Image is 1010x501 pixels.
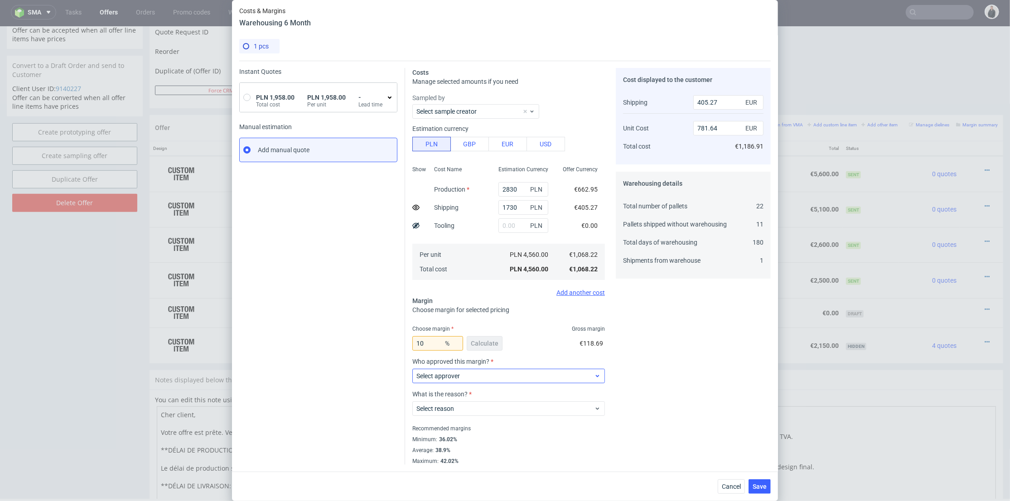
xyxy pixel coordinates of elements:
th: Name [317,115,537,130]
th: Design [150,115,261,130]
div: Serwach • Custom [321,204,534,232]
td: €2,500.00 [635,236,704,271]
span: Draft [846,284,864,291]
div: Instant Quotes [239,68,397,75]
td: €2,600.00 [773,200,842,236]
div: 36.02% [437,436,457,443]
strong: 771231 [265,179,287,186]
span: Cancel [722,483,741,490]
span: Fefco 427 BTE200520 [321,169,383,178]
span: - [358,94,382,101]
span: 0 quotes [932,179,957,186]
span: PLN [528,219,546,232]
label: What is the reason? [412,390,605,398]
div: Packhelp • Custom [321,277,534,295]
small: Margin summary [956,96,998,101]
img: ico-item-custom-a8f9c3db6a5631ce2f509e228e8b95abde266dc4376634de7b166047de09ff05.png [159,275,204,298]
span: Manual estimation [239,123,397,130]
button: Cancel [718,479,745,494]
td: Duplicate of (Offer ID) [155,37,318,58]
td: 35000 [537,129,586,165]
input: 0.00 [693,95,764,110]
span: Choose margin for selected pricing [412,306,509,313]
img: ico-item-custom-a8f9c3db6a5631ce2f509e228e8b95abde266dc4376634de7b166047de09ff05.png [159,207,204,229]
label: Sampled by [412,93,605,102]
td: €5,100.00 [773,165,842,200]
span: Margin [412,297,433,304]
span: 1 [760,257,764,264]
label: Per unit [307,101,346,108]
label: Total cost [256,101,295,108]
div: Average : [412,445,605,456]
th: Net Total [635,115,704,130]
span: 180 [753,239,764,246]
span: 0 quotes [932,144,957,151]
span: % [443,337,461,350]
span: Manage selected amounts if you need [412,78,518,85]
span: Total cost [420,265,447,273]
img: ico-item-custom-a8f9c3db6a5631ce2f509e228e8b95abde266dc4376634de7b166047de09ff05.png [159,136,204,159]
span: €118.69 [580,340,603,347]
button: GBP [450,137,489,151]
span: Pallets shipped without warehousing [623,221,727,228]
span: Fefco 427 (mailer box) [321,305,384,314]
span: Source: [321,224,358,231]
button: Force CRM resync [155,59,304,68]
td: €0.30 [586,165,635,200]
span: hidden [846,316,866,323]
td: €0.00 [704,129,773,165]
a: 9140227 [56,58,81,66]
strong: 771232 [265,214,287,222]
td: €2,600.00 [635,200,704,236]
span: €662.95 [574,186,598,193]
td: €0.00 [704,301,773,336]
strong: 771796 [265,283,287,290]
span: Sent [846,251,861,258]
span: Sent [846,215,861,222]
th: ID [261,115,317,130]
strong: 771230 [265,144,287,151]
a: CBNZ-2 [339,189,358,195]
a: CBNZ-3 [339,224,358,231]
p: Client User ID: [12,58,137,67]
input: 0.00 [498,182,548,197]
span: Show [412,166,426,173]
span: €405.27 [574,204,598,211]
label: Lead time [358,101,382,108]
a: CBNZ-1 [339,154,358,160]
small: Add line item from VMA [748,96,803,101]
span: Sent [846,180,861,187]
td: €0.52 [586,200,635,236]
span: SPEC- 216800 [385,206,418,213]
span: Warehousing 6 Month [321,277,383,286]
div: Offer can be converted when all offer line items have prices [7,58,143,90]
div: 38.9% [434,447,450,454]
button: EUR [488,137,527,151]
span: €1,068.22 [569,265,598,273]
button: PLN [412,137,451,151]
small: Add other item [861,96,898,101]
div: Serwach • Custom [321,239,534,267]
span: Fefco 427 BTE321809 v2 [321,240,391,249]
td: €0.50 [586,236,635,271]
a: CAVH-1 [339,325,358,332]
span: Costs [412,69,429,76]
span: SPEC- 216801 [393,241,426,248]
strong: 767074 [265,315,287,323]
span: 4 quotes [932,315,957,323]
th: Total [773,115,842,130]
div: Serwach • Custom [321,169,534,197]
span: Total cost [623,143,651,150]
td: €5,600.00 [773,129,842,165]
span: Add manual quote [258,145,309,154]
span: Estimation Currency [498,166,548,173]
div: Add another cost [412,289,605,296]
td: €0.00 [704,200,773,236]
label: Tooling [434,222,454,229]
img: ico-item-custom-a8f9c3db6a5631ce2f509e228e8b95abde266dc4376634de7b166047de09ff05.png [159,242,204,265]
span: Cost Name [434,166,462,173]
span: PLN 4,560.00 [510,251,548,258]
span: Fefco 427 BTE321809 [321,204,383,213]
span: PLN [528,183,546,196]
td: €2,150.00 [773,301,842,336]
